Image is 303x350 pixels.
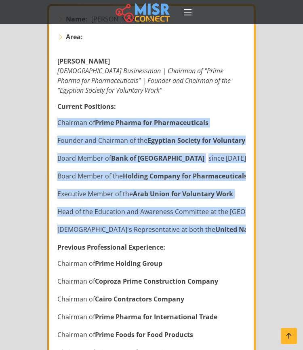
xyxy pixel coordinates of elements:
li: Head of the Education and Awareness Committee at the [GEOGRAPHIC_DATA] for Voluntary Work [57,207,246,216]
li: Founder and Chairman of the [57,136,246,145]
strong: Arab Union for Voluntary Work [133,189,233,199]
strong: Cairo Contractors Company [95,294,184,304]
img: main.misr_connect [116,2,170,22]
em: [DEMOGRAPHIC_DATA] Businessman | Chairman of "Prime Pharma for Pharmaceuticals" | Founder and Cha... [57,66,231,95]
li: Board Member of the [57,171,246,181]
strong: Prime Holding Group [95,259,162,268]
strong: Previous Professional Experience: [57,243,165,252]
strong: [PERSON_NAME] [57,57,110,66]
strong: Current Positions: [57,102,116,111]
li: [DEMOGRAPHIC_DATA]'s Representative at both the and the [57,225,246,234]
li: Board Member of since [DATE] [57,153,246,163]
strong: Prime Pharma for International Trade [95,312,217,322]
strong: Area: [66,32,83,42]
li: Chairman of [57,294,246,304]
strong: Prime Foods for Food Products [95,330,193,339]
strong: Coproza Prime Construction Company [95,276,218,286]
li: Chairman of [57,276,246,286]
li: Chairman of [57,312,246,322]
li: Chairman of [57,330,246,339]
li: Executive Member of the [57,189,246,199]
strong: Egyptian Society for Voluntary Work [147,136,264,145]
strong: Bank of [GEOGRAPHIC_DATA] [111,153,204,163]
li: Chairman of [57,118,246,127]
strong: Prime Pharma for Pharmaceuticals [95,118,208,127]
li: Chairman of [57,259,246,268]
